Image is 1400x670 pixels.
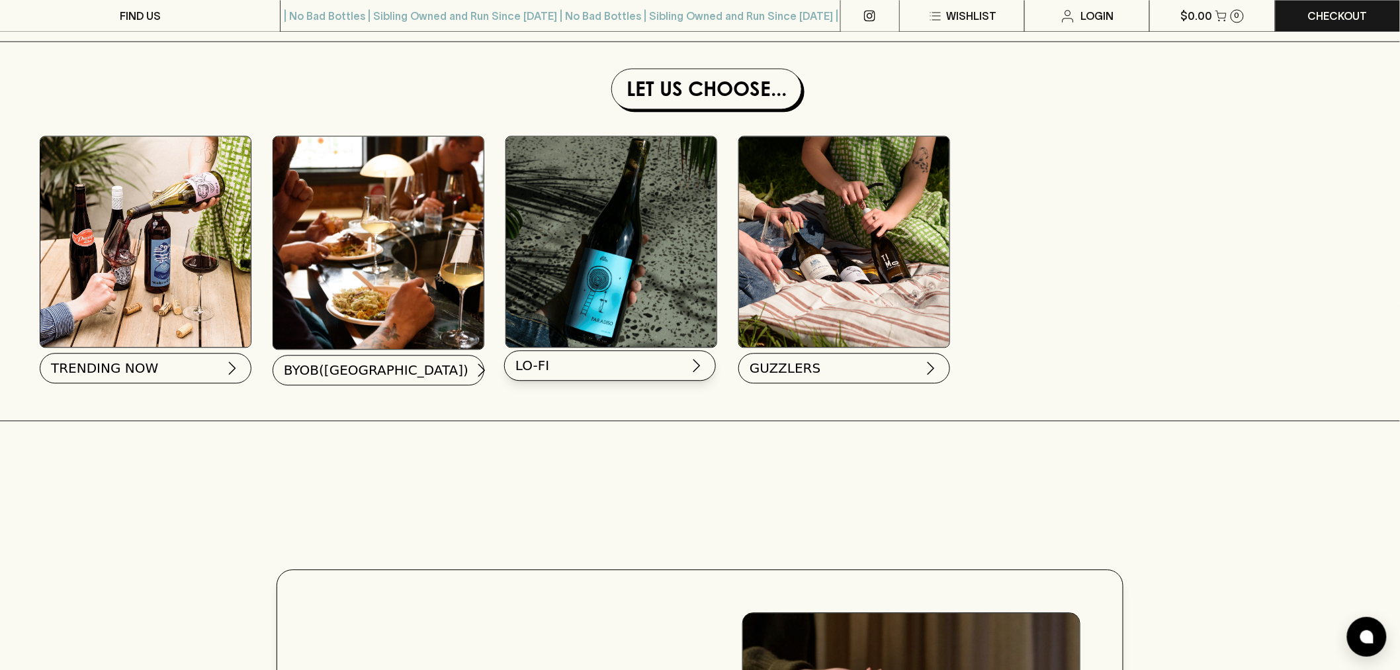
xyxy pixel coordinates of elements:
[40,353,251,383] button: TRENDING NOW
[515,356,549,375] span: LO-FI
[1181,8,1213,24] p: $0.00
[284,361,468,379] span: BYOB([GEOGRAPHIC_DATA])
[923,360,939,376] img: chevron-right.svg
[1360,630,1374,644] img: bubble-icon
[1235,12,1240,19] p: 0
[617,74,796,103] h1: Let Us Choose...
[689,358,705,373] img: chevron-right.svg
[40,136,251,347] img: Best Sellers
[224,360,240,376] img: chevron-right.svg
[750,359,821,377] span: GUZZLERS
[1308,8,1368,24] p: Checkout
[1081,8,1114,24] p: Login
[738,353,950,383] button: GUZZLERS
[120,8,161,24] p: FIND US
[51,359,158,377] span: TRENDING NOW
[273,355,484,385] button: BYOB([GEOGRAPHIC_DATA])
[474,362,490,378] img: chevron-right.svg
[946,8,996,24] p: Wishlist
[273,136,484,349] img: BYOB(angers)
[504,350,716,381] button: LO-FI
[506,136,717,347] img: lofi_7376686939.gif
[739,136,949,347] img: PACKS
